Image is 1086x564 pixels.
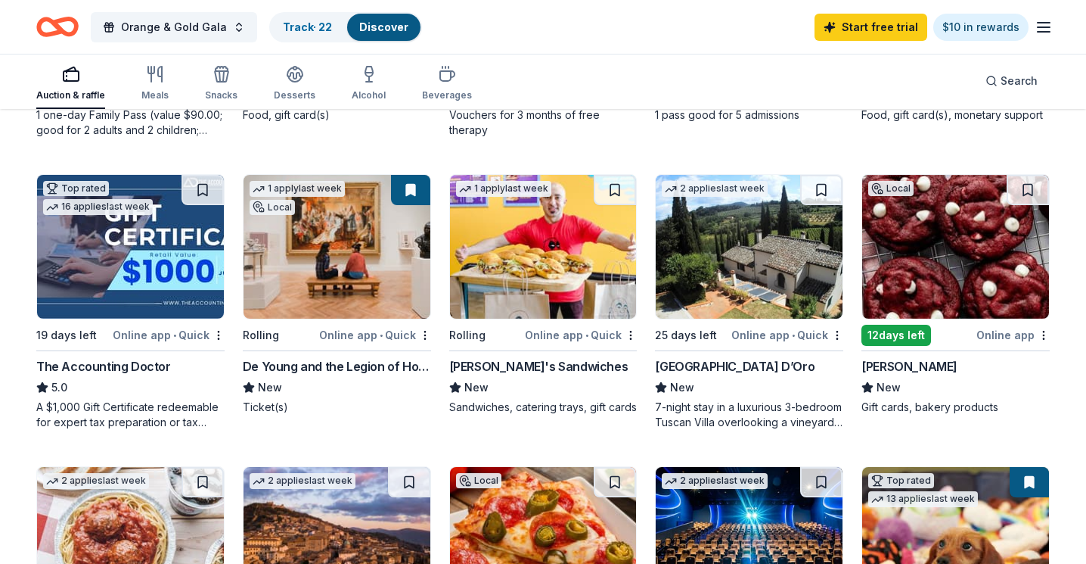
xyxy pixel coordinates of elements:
[36,9,79,45] a: Home
[359,20,408,33] a: Discover
[205,89,237,101] div: Snacks
[243,174,431,415] a: Image for De Young and the Legion of Honors1 applylast weekLocalRollingOnline app•QuickDe Young a...
[243,400,431,415] div: Ticket(s)
[36,108,225,138] div: 1 one-day Family Pass (value $90.00; good for 2 adults and 2 children; parking is included)
[973,66,1050,96] button: Search
[655,400,843,430] div: 7-night stay in a luxurious 3-bedroom Tuscan Villa overlooking a vineyard and the ancient walled ...
[976,326,1050,344] div: Online app
[449,108,638,138] div: Vouchers for 3 months of free therapy
[43,473,149,489] div: 2 applies last week
[91,12,257,42] button: Orange & Gold Gala
[861,108,1050,123] div: Food, gift card(s), monetary support
[36,400,225,430] div: A $1,000 Gift Certificate redeemable for expert tax preparation or tax resolution services—recipi...
[862,175,1049,319] img: Image for Le Boulanger
[37,175,224,319] img: Image for The Accounting Doctor
[655,108,843,123] div: 1 pass good for 5 admissions
[868,181,914,196] div: Local
[422,59,472,109] button: Beverages
[173,329,176,341] span: •
[269,12,422,42] button: Track· 22Discover
[450,175,637,319] img: Image for Ike's Sandwiches
[449,400,638,415] div: Sandwiches, catering trays, gift cards
[662,181,768,197] div: 2 applies last week
[656,175,842,319] img: Image for Villa Sogni D’Oro
[43,181,109,196] div: Top rated
[258,379,282,397] span: New
[861,174,1050,415] a: Image for Le BoulangerLocal12days leftOnline app[PERSON_NAME]NewGift cards, bakery products
[814,14,927,41] a: Start free trial
[36,326,97,344] div: 19 days left
[670,379,694,397] span: New
[456,473,501,488] div: Local
[1001,72,1038,90] span: Search
[861,357,957,375] div: [PERSON_NAME]
[43,199,153,215] div: 16 applies last week
[449,357,628,375] div: [PERSON_NAME]'s Sandwiches
[36,59,105,109] button: Auction & raffle
[274,89,315,101] div: Desserts
[243,326,279,344] div: Rolling
[250,181,345,197] div: 1 apply last week
[655,326,717,344] div: 25 days left
[456,181,551,197] div: 1 apply last week
[868,491,978,507] div: 13 applies last week
[380,329,383,341] span: •
[352,89,386,101] div: Alcohol
[205,59,237,109] button: Snacks
[36,357,171,375] div: The Accounting Doctor
[662,473,768,489] div: 2 applies last week
[274,59,315,109] button: Desserts
[113,326,225,344] div: Online app Quick
[585,329,588,341] span: •
[51,379,67,397] span: 5.0
[861,325,931,346] div: 12 days left
[422,89,472,101] div: Beverages
[141,59,169,109] button: Meals
[36,89,105,101] div: Auction & raffle
[283,20,332,33] a: Track· 22
[36,174,225,430] a: Image for The Accounting DoctorTop rated16 applieslast week19 days leftOnline app•QuickThe Accoun...
[250,473,355,489] div: 2 applies last week
[141,89,169,101] div: Meals
[243,108,431,123] div: Food, gift card(s)
[243,357,431,375] div: De Young and the Legion of Honors
[319,326,431,344] div: Online app Quick
[525,326,637,344] div: Online app Quick
[655,357,814,375] div: [GEOGRAPHIC_DATA] D’Oro
[121,18,227,36] span: Orange & Gold Gala
[464,379,489,397] span: New
[933,14,1029,41] a: $10 in rewards
[731,326,843,344] div: Online app Quick
[877,379,901,397] span: New
[244,175,430,319] img: Image for De Young and the Legion of Honors
[655,174,843,430] a: Image for Villa Sogni D’Oro2 applieslast week25 days leftOnline app•Quick[GEOGRAPHIC_DATA] D’OroN...
[861,400,1050,415] div: Gift cards, bakery products
[449,174,638,415] a: Image for Ike's Sandwiches1 applylast weekRollingOnline app•Quick[PERSON_NAME]'s SandwichesNewSan...
[868,473,934,488] div: Top rated
[792,329,795,341] span: •
[449,326,486,344] div: Rolling
[352,59,386,109] button: Alcohol
[250,200,295,215] div: Local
